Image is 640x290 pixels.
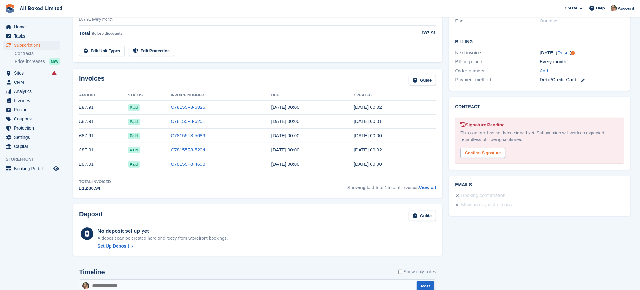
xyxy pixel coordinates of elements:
a: Contracts [15,51,60,57]
i: Smart entry sync failures have occurred [52,71,57,76]
label: Show only notes [398,268,436,275]
a: C78155F8-5224 [171,147,205,152]
div: Debit/Credit Card [540,76,624,83]
time: 2025-07-30 23:00:18 UTC [354,133,382,138]
a: menu [3,133,60,142]
a: menu [3,78,60,87]
div: Tooltip anchor [570,50,576,56]
span: CRM [14,78,52,87]
div: Next invoice [455,49,540,57]
span: Storefront [6,156,63,163]
a: menu [3,87,60,96]
a: Edit Protection [129,46,174,56]
td: £87.91 [79,157,128,171]
time: 2025-06-30 23:02:39 UTC [354,147,382,152]
h2: Emails [455,182,624,188]
a: menu [3,124,60,133]
img: stora-icon-8386f47178a22dfd0bd8f6a31ec36ba5ce8667c1dd55bd0f319d3a0aa187defe.svg [5,4,15,13]
div: Booking confirmation [461,192,505,200]
span: Sites [14,69,52,77]
a: C78155F8-4693 [171,161,205,167]
span: Booking Portal [14,164,52,173]
p: A deposit can be created here or directly from Storefront bookings. [98,235,228,242]
td: £87.91 [79,129,128,143]
a: menu [3,142,60,151]
th: Invoice Number [171,90,271,101]
a: Price increases NEW [15,58,60,65]
div: Order number [455,67,540,75]
a: Preview store [52,165,60,172]
span: Pricing [14,105,52,114]
span: Settings [14,133,52,142]
div: Confirm Signature [460,148,505,158]
span: Subscriptions [14,41,52,50]
div: Payment method [455,76,540,83]
span: Ongoing [540,18,558,23]
div: End [455,17,540,25]
h2: Contract [455,103,480,110]
img: Sandie Mills [611,5,617,11]
time: 2025-05-30 23:00:23 UTC [354,161,382,167]
time: 2025-07-31 23:00:00 UTC [271,133,300,138]
input: Show only notes [398,268,402,275]
span: Protection [14,124,52,133]
span: Before discounts [92,31,123,36]
a: All Boxed Limited [17,3,65,14]
div: £87.91 [389,29,436,37]
th: Created [354,90,436,101]
h2: Invoices [79,75,105,85]
span: Price increases [15,59,45,65]
time: 2025-05-31 23:00:00 UTC [271,161,300,167]
div: [DATE] ( ) [540,49,624,57]
a: menu [3,69,60,77]
div: Every month [540,58,624,65]
span: Account [618,5,634,12]
span: Analytics [14,87,52,96]
a: View all [419,185,436,190]
a: C78155F8-5689 [171,133,205,138]
span: Paid [128,147,140,153]
div: NEW [49,58,60,65]
img: Sandie Mills [82,282,89,289]
time: 2025-09-30 23:02:47 UTC [354,104,382,110]
a: Set Up Deposit [98,243,228,250]
td: £87.91 [79,100,128,114]
h2: Billing [455,38,624,45]
th: Status [128,90,171,101]
a: C78155F8-6826 [171,104,205,110]
span: Showing last 5 of 15 total invoices [347,179,436,192]
h2: Timeline [79,268,105,276]
a: menu [3,22,60,31]
a: menu [3,96,60,105]
a: Guide [409,211,436,221]
span: Capital [14,142,52,151]
div: Signature Pending [460,122,619,128]
a: Reset [558,50,570,55]
span: Help [596,5,605,11]
div: No deposit set up yet [98,227,228,235]
time: 2025-10-01 23:00:00 UTC [271,104,300,110]
a: menu [3,164,60,173]
a: Add [540,67,548,75]
h2: Deposit [79,211,102,221]
time: 2025-07-01 23:00:00 UTC [271,147,300,152]
span: Paid [128,161,140,168]
a: Edit Unit Types [79,46,125,56]
a: menu [3,105,60,114]
a: Guide [409,75,436,85]
time: 2025-08-30 23:01:26 UTC [354,119,382,124]
div: £87.91 every month [79,16,389,22]
span: Create [565,5,577,11]
th: Due [271,90,354,101]
div: £1,280.94 [79,185,111,192]
a: menu [3,41,60,50]
div: Total Invoiced [79,179,111,185]
a: C78155F8-6251 [171,119,205,124]
a: menu [3,32,60,40]
div: This contract has not been signed yet. Subscription will work as expected regardless of it being ... [460,130,619,143]
span: Tasks [14,32,52,40]
div: Billing period [455,58,540,65]
a: menu [3,114,60,123]
span: Paid [128,133,140,139]
span: Paid [128,104,140,111]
